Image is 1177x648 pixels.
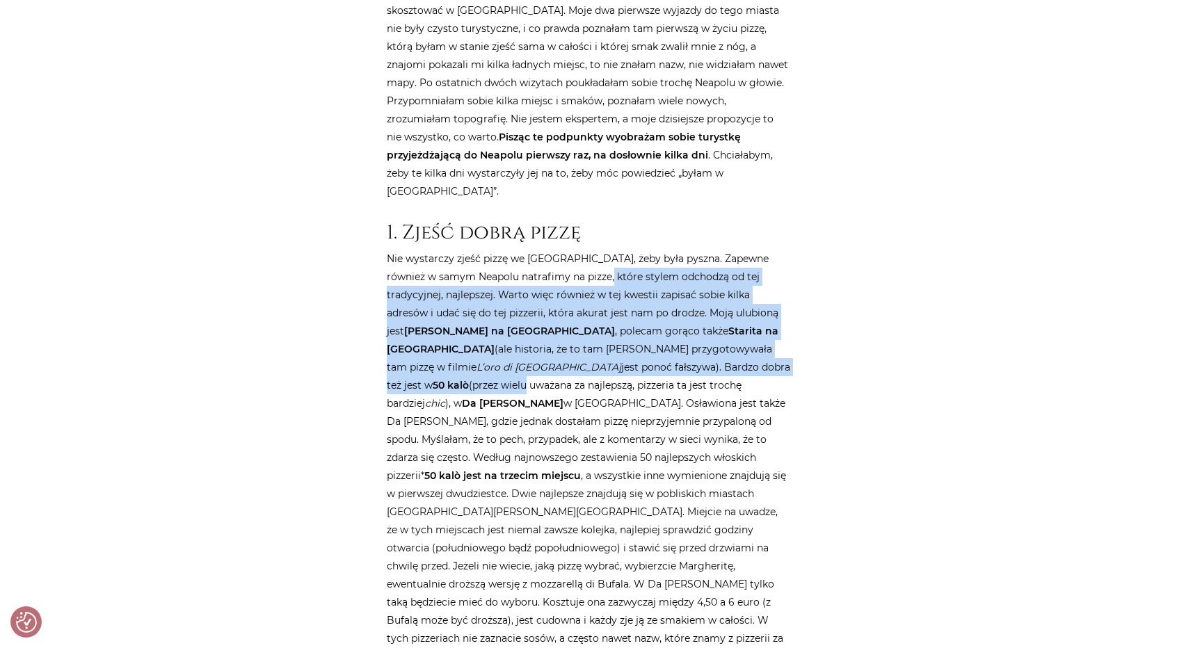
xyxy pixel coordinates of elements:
strong: Pisząc te podpunkty wyobrażam sobie turystkę przyjeżdżającą do Neapolu pierwszy raz, na dosłownie... [387,131,741,161]
strong: 50 kalò jest na trzecim miejscu [424,469,581,482]
strong: Da [PERSON_NAME] [462,397,563,410]
img: Revisit consent button [16,612,37,633]
em: L’oro di [GEOGRAPHIC_DATA] [477,361,621,373]
button: Preferencje co do zgód [16,612,37,633]
h2: 1. Zjeść dobrą pizzę [387,221,790,245]
strong: [PERSON_NAME] na [GEOGRAPHIC_DATA] [404,325,615,337]
em: chic [425,397,445,410]
strong: 50 kalò [433,379,469,391]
